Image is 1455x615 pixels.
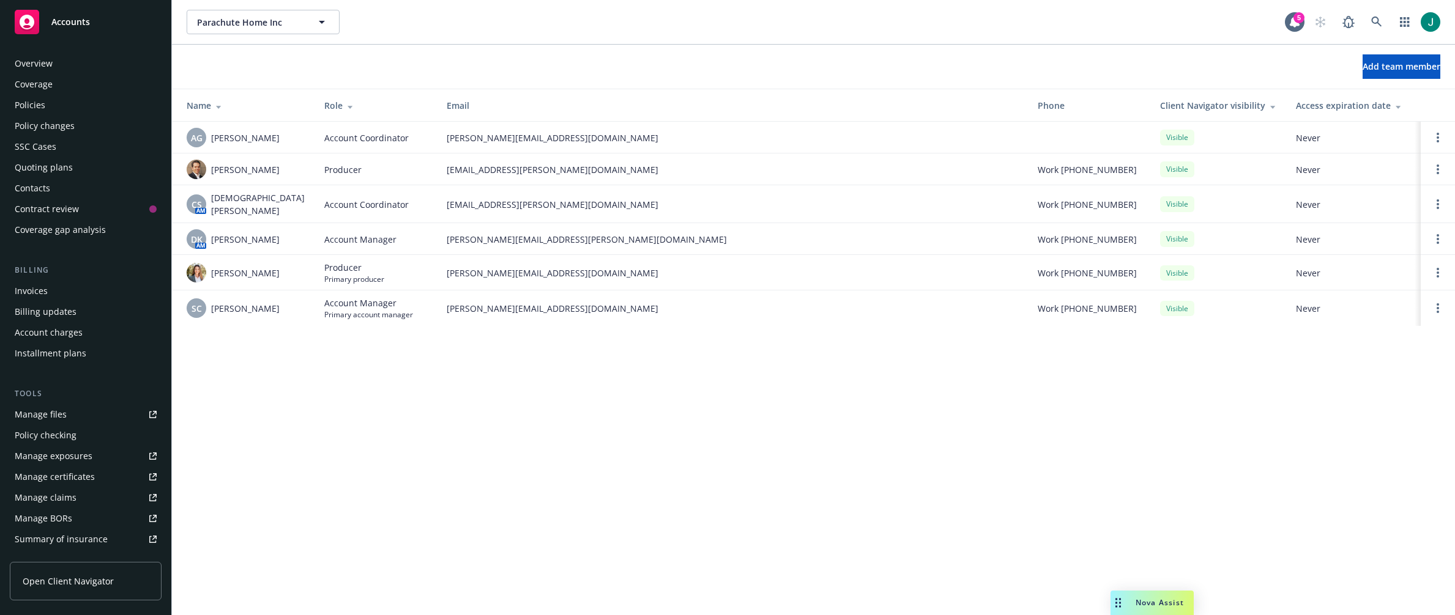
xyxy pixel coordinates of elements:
div: Visible [1160,130,1194,145]
div: 5 [1293,12,1304,23]
a: Open options [1431,232,1445,246]
a: Invoices [10,281,162,301]
button: Nova Assist [1111,591,1194,615]
span: [PERSON_NAME] [211,302,280,315]
div: Policies [15,95,45,115]
div: Installment plans [15,344,86,363]
div: Drag to move [1111,591,1126,615]
div: Overview [15,54,53,73]
a: Accounts [10,5,162,39]
div: Manage files [15,405,67,424]
span: Work [PHONE_NUMBER] [1038,267,1137,279]
div: Policy AI ingestions [15,550,93,570]
div: Tools [10,388,162,400]
span: Nova Assist [1136,597,1184,608]
span: Accounts [51,17,90,27]
span: Open Client Navigator [23,575,114,587]
a: Manage claims [10,488,162,507]
a: Policy AI ingestions [10,550,162,570]
span: [PERSON_NAME][EMAIL_ADDRESS][DOMAIN_NAME] [447,131,1018,144]
span: SC [192,302,202,315]
a: Open options [1431,265,1445,280]
div: Policy checking [15,425,76,445]
div: Billing [10,264,162,276]
span: Never [1296,302,1411,315]
div: Name [187,99,305,112]
div: SSC Cases [15,137,56,157]
div: Visible [1160,196,1194,212]
span: [PERSON_NAME] [211,267,280,279]
div: Visible [1160,265,1194,281]
span: CS [192,198,202,211]
span: Never [1296,198,1411,211]
div: Contract review [15,199,79,219]
span: [PERSON_NAME] [211,233,280,246]
a: Open options [1431,301,1445,315]
div: Coverage [15,75,53,94]
a: SSC Cases [10,137,162,157]
span: [PERSON_NAME] [211,163,280,176]
img: photo [187,160,206,179]
div: Policy changes [15,116,75,136]
span: [PERSON_NAME][EMAIL_ADDRESS][PERSON_NAME][DOMAIN_NAME] [447,233,1018,246]
span: Primary account manager [324,309,413,320]
span: [EMAIL_ADDRESS][PERSON_NAME][DOMAIN_NAME] [447,198,1018,211]
a: Coverage gap analysis [10,220,162,240]
div: Manage exposures [15,446,92,466]
a: Start snowing [1308,10,1333,34]
span: Account Manager [324,296,413,309]
div: Manage certificates [15,467,95,487]
span: Producer [324,261,384,274]
div: Visible [1160,161,1194,177]
span: Account Manager [324,233,396,246]
div: Visible [1160,231,1194,246]
span: Never [1296,267,1411,279]
a: Policies [10,95,162,115]
a: Contacts [10,179,162,198]
a: Installment plans [10,344,162,363]
img: photo [1421,12,1440,32]
a: Manage files [10,405,162,424]
span: Work [PHONE_NUMBER] [1038,302,1137,315]
span: Work [PHONE_NUMBER] [1038,233,1137,246]
a: Coverage [10,75,162,94]
button: Parachute Home Inc [187,10,340,34]
div: Coverage gap analysis [15,220,106,240]
span: Work [PHONE_NUMBER] [1038,198,1137,211]
a: Contract review [10,199,162,219]
button: Add team member [1363,54,1440,79]
div: Manage claims [15,488,76,507]
span: [PERSON_NAME][EMAIL_ADDRESS][DOMAIN_NAME] [447,267,1018,279]
a: Report a Bug [1336,10,1361,34]
span: [EMAIL_ADDRESS][PERSON_NAME][DOMAIN_NAME] [447,163,1018,176]
a: Policy changes [10,116,162,136]
div: Billing updates [15,302,76,322]
a: Quoting plans [10,158,162,177]
a: Policy checking [10,425,162,445]
div: Email [447,99,1018,112]
a: Overview [10,54,162,73]
span: Never [1296,131,1411,144]
a: Manage exposures [10,446,162,466]
div: Summary of insurance [15,529,108,549]
div: Visible [1160,301,1194,316]
a: Summary of insurance [10,529,162,549]
span: AG [191,131,203,144]
span: [DEMOGRAPHIC_DATA][PERSON_NAME] [211,191,305,217]
span: DK [191,233,203,246]
span: [PERSON_NAME][EMAIL_ADDRESS][DOMAIN_NAME] [447,302,1018,315]
img: photo [187,263,206,282]
div: Contacts [15,179,50,198]
a: Manage certificates [10,467,162,487]
div: Phone [1038,99,1141,112]
div: Client Navigator visibility [1160,99,1276,112]
span: Account Coordinator [324,131,409,144]
span: Account Coordinator [324,198,409,211]
span: Producer [324,163,362,176]
div: Quoting plans [15,158,73,177]
div: Account charges [15,323,83,342]
span: Parachute Home Inc [197,16,303,29]
span: Work [PHONE_NUMBER] [1038,163,1137,176]
span: Never [1296,233,1411,246]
